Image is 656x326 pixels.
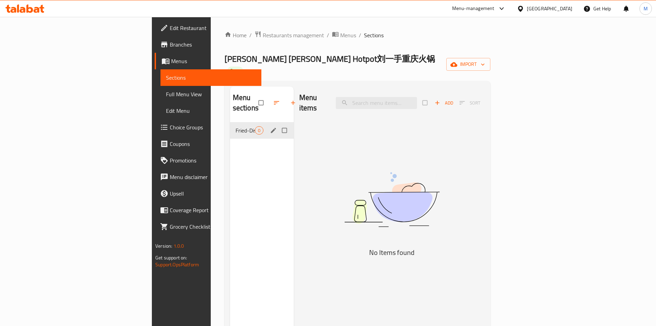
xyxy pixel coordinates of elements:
a: Full Menu View [160,86,261,102]
a: Menu disclaimer [155,169,261,185]
span: Full Menu View [166,90,256,98]
a: Menus [155,53,261,69]
span: Menus [340,31,356,39]
a: Promotions [155,152,261,169]
span: M [644,5,648,12]
div: [GEOGRAPHIC_DATA] [527,5,572,12]
span: Grocery Checklist [170,223,256,231]
a: Sections [160,69,261,86]
a: Restaurants management [254,31,324,40]
button: Add section [285,95,302,110]
a: Menus [332,31,356,40]
a: Branches [155,36,261,53]
nav: breadcrumb [225,31,490,40]
a: Coverage Report [155,202,261,218]
img: dish.svg [306,154,478,245]
div: Fried-Dish0edit [230,122,294,139]
a: Coupons [155,136,261,152]
span: import [452,60,485,69]
div: Menu-management [452,4,494,13]
span: Restaurants management [263,31,324,39]
span: Add item [433,98,455,108]
span: Version: [155,241,172,250]
span: Upsell [170,189,256,198]
button: edit [269,126,279,135]
span: Select section first [455,98,485,108]
a: Grocery Checklist [155,218,261,235]
span: Edit Restaurant [170,24,256,32]
input: search [336,97,417,109]
span: Coverage Report [170,206,256,214]
a: Support.OpsPlatform [155,260,199,269]
button: import [446,58,490,71]
li: / [359,31,361,39]
span: Sort sections [269,95,285,110]
span: 1.0.0 [174,241,184,250]
a: Edit Menu [160,102,261,119]
span: Choice Groups [170,123,256,131]
span: 0 [255,127,263,134]
span: Sections [364,31,384,39]
nav: Menu sections [230,119,294,141]
h5: No Items found [306,247,478,258]
span: Add [435,99,453,107]
a: Upsell [155,185,261,202]
h2: Menu items [299,92,327,113]
a: Choice Groups [155,119,261,136]
span: Select all sections [254,96,269,109]
span: Fried-Dish [236,126,255,135]
span: Get support on: [155,253,187,262]
span: Menu disclaimer [170,173,256,181]
a: Edit Restaurant [155,20,261,36]
li: / [327,31,329,39]
span: Promotions [170,156,256,165]
span: Menus [171,57,256,65]
span: Coupons [170,140,256,148]
span: Branches [170,40,256,49]
span: [PERSON_NAME] [PERSON_NAME] Hotpot刘一手重庆火锅 [225,51,435,67]
span: Sections [166,73,256,82]
div: items [255,126,263,135]
button: Add [433,98,455,108]
span: Edit Menu [166,107,256,115]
